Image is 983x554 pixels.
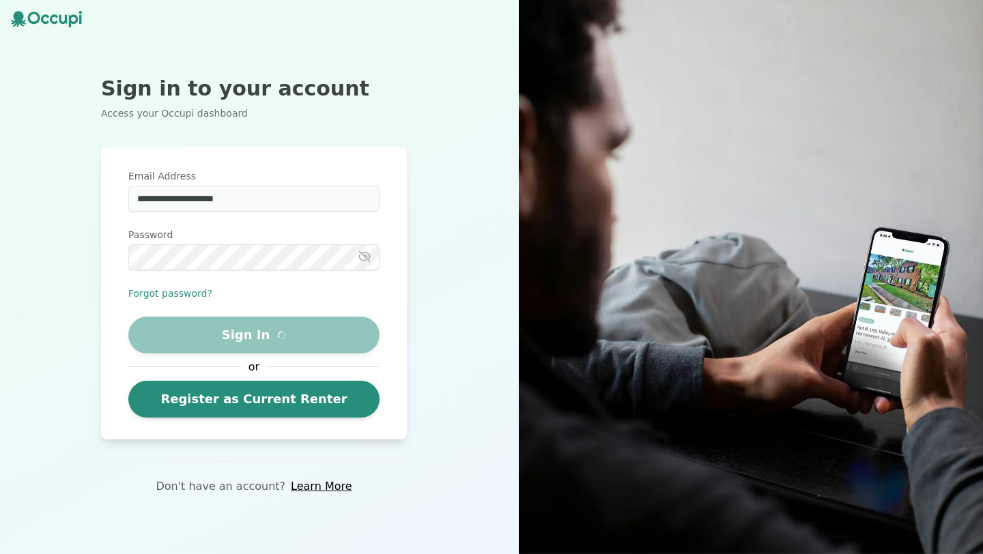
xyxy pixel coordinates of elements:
[101,106,407,120] p: Access your Occupi dashboard
[242,359,266,375] span: or
[128,228,380,242] label: Password
[291,478,352,495] a: Learn More
[128,287,212,300] button: Forgot password?
[156,478,285,495] p: Don't have an account?
[101,76,407,101] h2: Sign in to your account
[128,169,380,183] label: Email Address
[128,381,380,418] a: Register as Current Renter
